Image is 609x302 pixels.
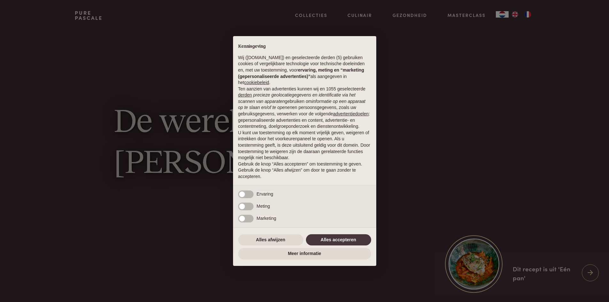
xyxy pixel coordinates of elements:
[238,44,371,50] h2: Kennisgeving
[238,99,366,110] em: informatie op een apparaat op te slaan en/of te openen
[257,191,273,197] span: Ervaring
[238,130,371,161] p: U kunt uw toestemming op elk moment vrijelijk geven, weigeren of intrekken door het voorkeurenpan...
[238,67,364,79] strong: ervaring, meting en “marketing (gepersonaliseerde advertenties)”
[238,55,371,86] p: Wij ([DOMAIN_NAME]) en geselecteerde derden (5) gebruiken cookies of vergelijkbare technologie vo...
[238,234,303,246] button: Alles afwijzen
[238,161,371,180] p: Gebruik de knop “Alles accepteren” om toestemming te geven. Gebruik de knop “Alles afwijzen” om d...
[257,216,276,221] span: Marketing
[238,86,371,130] p: Ten aanzien van advertenties kunnen wij en 1055 geselecteerde gebruiken om en persoonsgegevens, z...
[238,248,371,259] button: Meer informatie
[257,204,270,209] span: Meting
[238,92,252,98] button: derden
[306,234,371,246] button: Alles accepteren
[244,80,269,85] a: cookiebeleid
[333,111,369,117] button: advertentiedoelen
[238,92,355,104] em: precieze geolocatiegegevens en identificatie via het scannen van apparaten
